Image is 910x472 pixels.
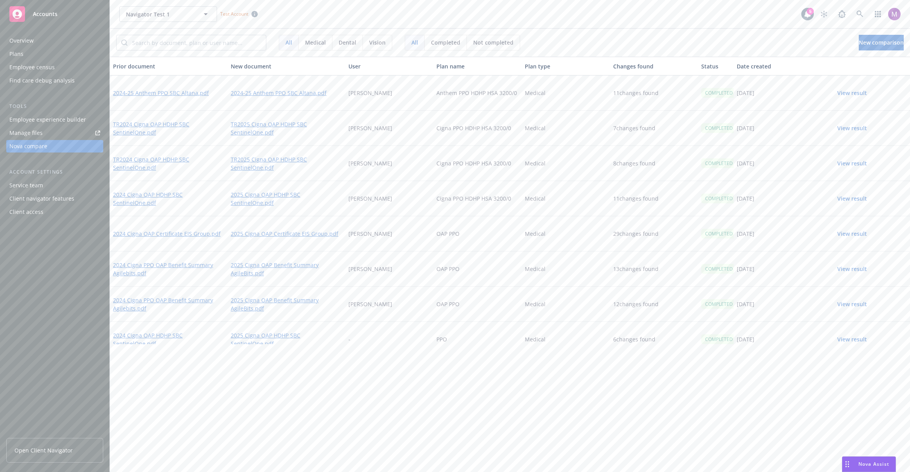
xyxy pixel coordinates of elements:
button: View result [825,191,879,206]
p: [DATE] [737,300,754,308]
div: Tools [6,102,103,110]
input: Search by document, plan or user name... [127,35,266,50]
p: [PERSON_NAME] [348,194,392,203]
p: [DATE] [737,124,754,132]
a: Employee experience builder [6,113,103,126]
div: Account settings [6,168,103,176]
div: Drag to move [842,457,852,472]
p: [PERSON_NAME] [348,124,392,132]
p: [PERSON_NAME] [348,159,392,167]
a: Nova compare [6,140,103,153]
button: View result [825,226,879,242]
div: COMPLETED [701,229,737,239]
div: COMPLETED [701,194,737,203]
div: Client navigator features [9,192,74,205]
div: Medical [522,75,610,111]
button: View result [825,85,879,101]
a: 2025 Cigna OAP HDHP SBC SentinelOne.pdf [231,331,342,348]
button: Plan type [522,57,610,75]
div: Plan name [436,62,519,70]
div: Find care debug analysis [9,74,75,87]
p: - [348,335,350,343]
span: Completed [431,38,460,47]
button: View result [825,261,879,277]
span: Test Account [220,11,248,17]
p: 11 changes found [613,89,659,97]
p: [DATE] [737,159,754,167]
img: photo [888,8,901,20]
p: 8 changes found [613,159,655,167]
div: Anthem PPO HDHP HSA 3200/0 [433,75,522,111]
span: Not completed [473,38,513,47]
button: Status [698,57,733,75]
a: 2024 Cigna PPO OAP Benefit Summary Agilebits.pdf [113,261,224,277]
div: Plans [9,48,23,60]
a: 2025 Cigna OAP Benefit Summary AgileBits.pdf [231,261,342,277]
div: Medical [522,216,610,251]
a: Client access [6,206,103,218]
span: Open Client Navigator [14,446,73,454]
a: Stop snowing [816,6,832,22]
span: All [285,38,292,47]
a: Switch app [870,6,886,22]
p: 12 changes found [613,300,659,308]
a: 2024 Cigna OAP HDHP SBC SentinelOne.pdf [113,331,224,348]
a: 2024-25 Anthem PPO SBC Altana.pdf [231,89,327,97]
div: Service team [9,179,43,192]
span: New comparison [859,39,904,46]
div: Medical [522,322,610,357]
div: Overview [9,34,34,47]
p: 7 changes found [613,124,655,132]
span: Medical [305,38,326,47]
div: Changes found [613,62,695,70]
a: Service team [6,179,103,192]
button: View result [825,120,879,136]
button: Date created [734,57,822,75]
div: PPO [433,322,522,357]
p: [DATE] [737,89,754,97]
div: Medical [522,181,610,216]
div: OAP PPO [433,216,522,251]
span: All [411,38,418,47]
div: Cigna PPO HDHP HSA 3200/0 [433,146,522,181]
span: Dental [339,38,356,47]
p: [DATE] [737,194,754,203]
button: User [345,57,434,75]
a: 2024 Cigna OAP Certificate EIS Group.pdf [113,230,221,238]
button: Navigator Test 1 [119,6,217,22]
div: User [348,62,431,70]
a: Find care debug analysis [6,74,103,87]
button: Prior document [110,57,228,75]
div: Nova compare [9,140,47,153]
a: TR2025 Cigna OAP HDHP SBC SentinelOne.pdf [231,120,342,136]
span: Accounts [33,11,57,17]
div: Employee census [9,61,55,74]
div: Cigna PPO HDHP HSA 3200/0 [433,111,522,146]
button: View result [825,332,879,347]
p: 13 changes found [613,265,659,273]
div: Date created [737,62,819,70]
div: Medical [522,111,610,146]
a: Manage files [6,127,103,139]
div: COMPLETED [701,88,737,98]
svg: Search [121,39,127,46]
p: 6 changes found [613,335,655,343]
a: 2024 Cigna PPO OAP Benefit Summary Agilebits.pdf [113,296,224,312]
a: 2025 Cigna OAP Benefit Summary AgileBits.pdf [231,296,342,312]
a: Employee census [6,61,103,74]
button: Nova Assist [842,456,896,472]
span: Vision [369,38,386,47]
div: Medical [522,251,610,287]
span: Nova Assist [858,461,889,467]
div: Manage files [9,127,43,139]
span: Test Account [217,10,261,18]
a: 2024 Cigna OAP HDHP SBC SentinelOne.pdf [113,190,224,207]
p: [DATE] [737,265,754,273]
div: OAP PPO [433,287,522,322]
div: Employee experience builder [9,113,86,126]
div: COMPLETED [701,264,737,274]
div: Cigna PPO HDHP HSA 3200/0 [433,181,522,216]
a: 2025 Cigna OAP HDHP SBC SentinelOne.pdf [231,190,342,207]
a: Overview [6,34,103,47]
p: [PERSON_NAME] [348,265,392,273]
